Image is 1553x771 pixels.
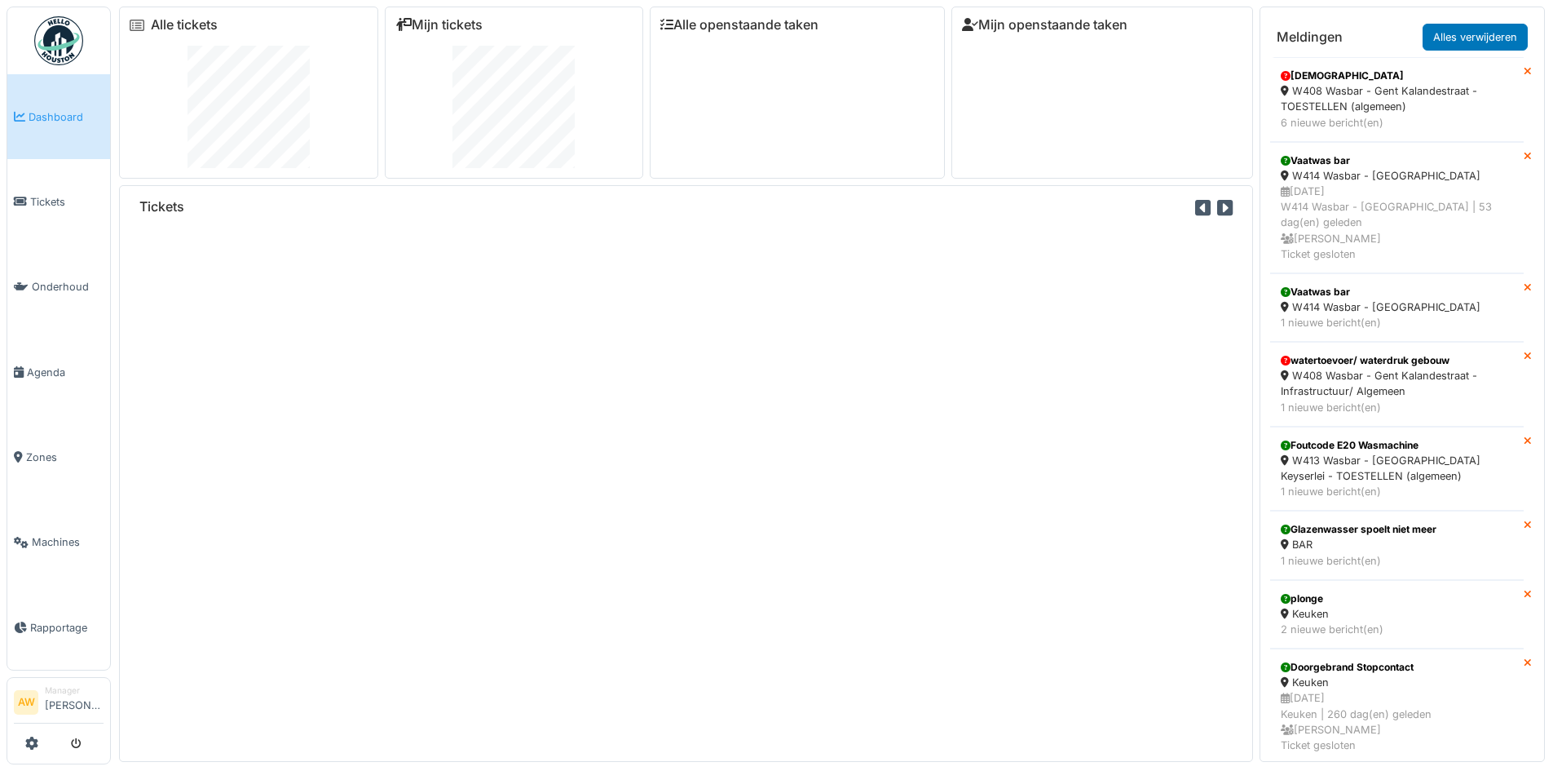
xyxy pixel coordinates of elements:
li: AW [14,690,38,715]
div: plonge [1281,592,1513,606]
a: Dashboard [7,74,110,159]
div: Keuken [1281,606,1513,622]
a: Vaatwas bar W414 Wasbar - [GEOGRAPHIC_DATA] 1 nieuwe bericht(en) [1270,273,1524,342]
div: W414 Wasbar - [GEOGRAPHIC_DATA] [1281,168,1513,184]
img: Badge_color-CXgf-gQk.svg [34,16,83,65]
a: Alle tickets [151,17,218,33]
a: Onderhoud [7,245,110,330]
a: Zones [7,414,110,499]
li: [PERSON_NAME] [45,685,104,720]
a: Machines [7,500,110,585]
span: Tickets [30,194,104,210]
div: 1 nieuwe bericht(en) [1281,553,1513,569]
div: BAR [1281,537,1513,552]
a: watertoevoer/ waterdruk gebouw W408 Wasbar - Gent Kalandestraat - Infrastructuur/ Algemeen 1 nieu... [1270,342,1524,427]
div: 1 nieuwe bericht(en) [1281,315,1513,330]
div: 1 nieuwe bericht(en) [1281,484,1513,499]
div: Doorgebrand Stopcontact [1281,660,1513,675]
div: 6 nieuwe bericht(en) [1281,115,1513,131]
h6: Tickets [139,199,184,215]
a: Doorgebrand Stopcontact Keuken [DATE]Keuken | 260 dag(en) geleden [PERSON_NAME]Ticket gesloten [1270,649,1524,764]
span: Rapportage [30,620,104,636]
div: W408 Wasbar - Gent Kalandestraat - TOESTELLEN (algemeen) [1281,83,1513,114]
div: W414 Wasbar - [GEOGRAPHIC_DATA] [1281,299,1513,315]
div: W413 Wasbar - [GEOGRAPHIC_DATA] Keyserlei - TOESTELLEN (algemeen) [1281,453,1513,484]
div: Glazenwasser spoelt niet meer [1281,522,1513,537]
div: Vaatwas bar [1281,153,1513,168]
a: Mijn tickets [395,17,483,33]
span: Dashboard [29,109,104,125]
div: [DATE] W414 Wasbar - [GEOGRAPHIC_DATA] | 53 dag(en) geleden [PERSON_NAME] Ticket gesloten [1281,184,1513,262]
a: Glazenwasser spoelt niet meer BAR 1 nieuwe bericht(en) [1270,511,1524,579]
div: watertoevoer/ waterdruk gebouw [1281,353,1513,368]
a: plonge Keuken 2 nieuwe bericht(en) [1270,580,1524,649]
div: 2 nieuwe bericht(en) [1281,622,1513,637]
a: Alles verwijderen [1423,24,1528,51]
div: Vaatwas bar [1281,285,1513,299]
a: Tickets [7,159,110,244]
a: Alle openstaande taken [660,17,818,33]
a: Foutcode E20 Wasmachine W413 Wasbar - [GEOGRAPHIC_DATA] Keyserlei - TOESTELLEN (algemeen) 1 nieuw... [1270,427,1524,512]
div: W408 Wasbar - Gent Kalandestraat - Infrastructuur/ Algemeen [1281,368,1513,399]
div: Keuken [1281,675,1513,690]
span: Onderhoud [32,279,104,295]
div: Manager [45,685,104,697]
span: Machines [32,534,104,550]
span: Zones [26,450,104,465]
a: AW Manager[PERSON_NAME] [14,685,104,724]
h6: Meldingen [1277,29,1343,45]
a: Agenda [7,330,110,414]
a: Mijn openstaande taken [962,17,1127,33]
div: Foutcode E20 Wasmachine [1281,438,1513,453]
div: [DATE] Keuken | 260 dag(en) geleden [PERSON_NAME] Ticket gesloten [1281,690,1513,753]
a: Vaatwas bar W414 Wasbar - [GEOGRAPHIC_DATA] [DATE]W414 Wasbar - [GEOGRAPHIC_DATA] | 53 dag(en) ge... [1270,142,1524,273]
span: Agenda [27,365,104,380]
a: [DEMOGRAPHIC_DATA] W408 Wasbar - Gent Kalandestraat - TOESTELLEN (algemeen) 6 nieuwe bericht(en) [1270,57,1524,142]
a: Rapportage [7,585,110,670]
div: [DEMOGRAPHIC_DATA] [1281,69,1513,83]
div: 1 nieuwe bericht(en) [1281,400,1513,415]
